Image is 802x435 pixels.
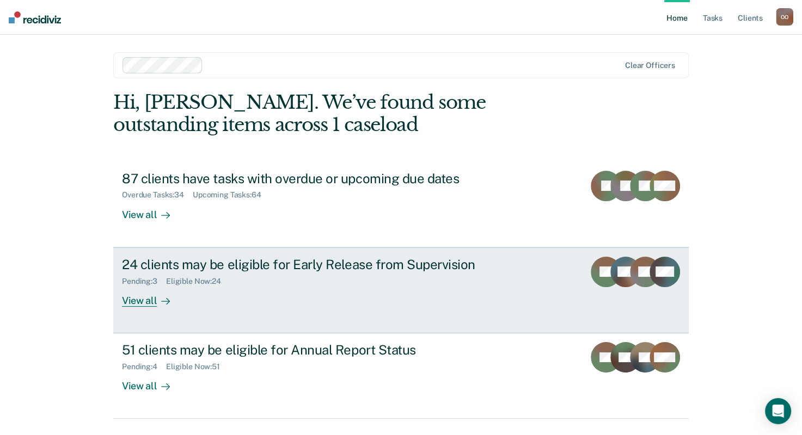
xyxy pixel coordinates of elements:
[122,257,504,272] div: 24 clients may be eligible for Early Release from Supervision
[122,285,183,307] div: View all
[193,190,270,200] div: Upcoming Tasks : 64
[122,362,166,371] div: Pending : 4
[122,342,504,358] div: 51 clients may be eligible for Annual Report Status
[9,11,61,23] img: Recidiviz
[113,162,689,247] a: 87 clients have tasks with overdue or upcoming due datesOverdue Tasks:34Upcoming Tasks:64View all
[122,190,193,200] div: Overdue Tasks : 34
[776,8,793,26] button: OO
[113,91,573,136] div: Hi, [PERSON_NAME]. We’ve found some outstanding items across 1 caseload
[765,398,791,424] div: Open Intercom Messenger
[113,247,689,333] a: 24 clients may be eligible for Early Release from SupervisionPending:3Eligible Now:24View all
[122,371,183,393] div: View all
[113,333,689,419] a: 51 clients may be eligible for Annual Report StatusPending:4Eligible Now:51View all
[625,61,675,70] div: Clear officers
[122,277,166,286] div: Pending : 3
[166,277,230,286] div: Eligible Now : 24
[166,362,229,371] div: Eligible Now : 51
[122,200,183,221] div: View all
[776,8,793,26] div: O O
[122,171,504,187] div: 87 clients have tasks with overdue or upcoming due dates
